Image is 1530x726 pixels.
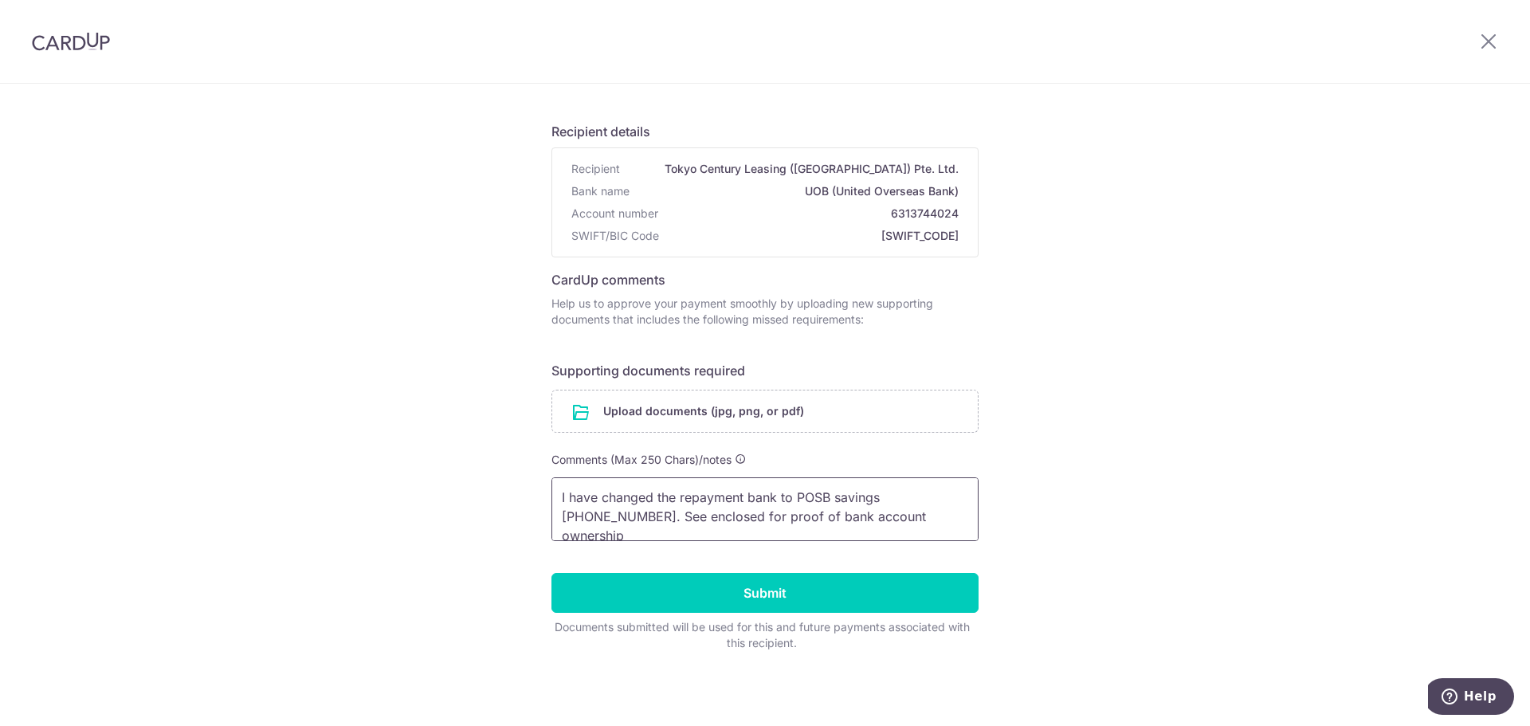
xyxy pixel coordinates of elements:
[571,161,620,177] span: Recipient
[626,161,959,177] span: Tokyo Century Leasing ([GEOGRAPHIC_DATA]) Pte. Ltd.
[551,122,979,141] h6: Recipient details
[32,32,110,51] img: CardUp
[665,206,959,222] span: 6313744024
[551,573,979,613] input: Submit
[551,619,972,651] div: Documents submitted will be used for this and future payments associated with this recipient.
[551,361,979,380] h6: Supporting documents required
[665,228,959,244] span: [SWIFT_CODE]
[636,183,959,199] span: UOB (United Overseas Bank)
[551,296,979,328] p: Help us to approve your payment smoothly by uploading new supporting documents that includes the ...
[551,453,732,466] span: Comments (Max 250 Chars)/notes
[551,270,979,289] h6: CardUp comments
[1428,678,1514,718] iframe: Opens a widget where you can find more information
[571,206,658,222] span: Account number
[571,228,659,244] span: SWIFT/BIC Code
[571,183,630,199] span: Bank name
[551,390,979,433] div: Upload documents (jpg, png, or pdf)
